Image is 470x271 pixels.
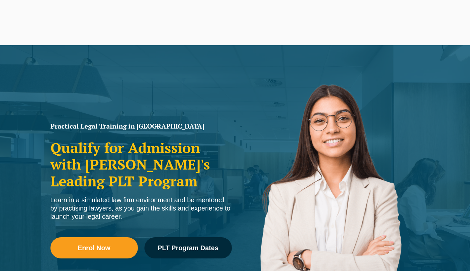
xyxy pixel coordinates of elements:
[50,139,232,189] h2: Qualify for Admission with [PERSON_NAME]'s Leading PLT Program
[144,237,232,258] a: PLT Program Dates
[78,245,110,251] span: Enrol Now
[50,123,232,130] h1: Practical Legal Training in [GEOGRAPHIC_DATA]
[50,196,232,221] div: Learn in a simulated law firm environment and be mentored by practising lawyers, as you gain the ...
[158,245,218,251] span: PLT Program Dates
[50,237,138,258] a: Enrol Now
